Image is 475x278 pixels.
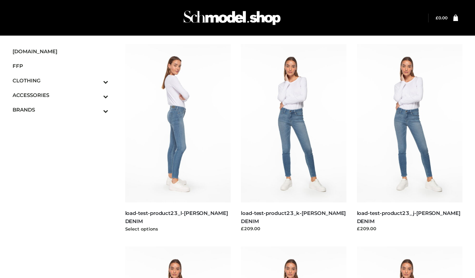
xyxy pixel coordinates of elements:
div: £209.00 [241,225,347,232]
span: £ [436,15,438,20]
img: load-test-product23_k-PARKER SMITH DENIM [241,44,347,202]
img: Schmodel Admin 964 [181,4,283,31]
bdi: 0.00 [436,15,448,20]
span: [DOMAIN_NAME] [13,47,108,55]
a: CLOTHINGToggle Submenu [13,73,108,88]
a: FFP [13,59,108,73]
a: Select options [125,226,158,232]
a: BRANDSToggle Submenu [13,102,108,117]
span: BRANDS [13,106,108,114]
a: load-test-product23_k-[PERSON_NAME] DENIM [241,210,346,224]
span: CLOTHING [13,77,108,84]
img: load-test-product23_j-PARKER SMITH DENIM [357,44,463,202]
a: £0.00 [436,15,448,20]
button: Toggle Submenu [84,102,108,117]
span: ACCESSORIES [13,91,108,99]
div: £209.00 [357,225,463,232]
button: Toggle Submenu [84,88,108,102]
a: load-test-product23_j-[PERSON_NAME] DENIM [357,210,460,224]
button: Toggle Submenu [84,73,108,88]
a: ACCESSORIESToggle Submenu [13,88,108,102]
a: [DOMAIN_NAME] [13,44,108,59]
a: load-test-product23_l-[PERSON_NAME] DENIM [125,210,228,224]
span: FFP [13,62,108,70]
